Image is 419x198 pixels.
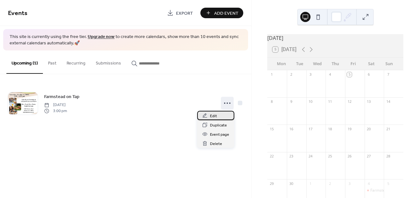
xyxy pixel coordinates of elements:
[210,131,229,138] span: Event page
[269,181,274,186] div: 29
[267,34,403,42] div: [DATE]
[327,154,332,159] div: 25
[362,57,380,70] div: Sat
[289,126,294,131] div: 16
[8,7,28,19] span: Events
[44,93,79,100] a: Farmstead on Tap
[327,126,332,131] div: 18
[308,154,313,159] div: 24
[44,108,67,114] span: 3:00 pm
[308,99,313,104] div: 10
[365,188,384,193] div: Farmstead on Tap
[386,126,391,131] div: 21
[289,154,294,159] div: 23
[176,10,193,17] span: Export
[10,34,242,46] span: This site is currently using the free tier. to create more calendars, show more than 10 events an...
[309,57,326,70] div: Wed
[367,181,371,186] div: 4
[347,72,352,77] div: 5
[269,154,274,159] div: 22
[214,10,238,17] span: Add Event
[6,50,43,74] button: Upcoming (1)
[326,57,344,70] div: Thu
[44,102,67,108] span: [DATE]
[347,154,352,159] div: 26
[269,126,274,131] div: 15
[370,188,403,193] div: Farmstead on Tap
[367,154,371,159] div: 27
[289,99,294,104] div: 9
[308,72,313,77] div: 3
[210,113,217,119] span: Edit
[269,72,274,77] div: 1
[210,122,227,129] span: Duplicate
[380,57,398,70] div: Sun
[289,72,294,77] div: 2
[347,126,352,131] div: 19
[210,141,222,147] span: Delete
[367,72,371,77] div: 6
[367,99,371,104] div: 13
[61,50,91,73] button: Recurring
[44,94,79,100] span: Farmstead on Tap
[43,50,61,73] button: Past
[162,8,198,18] a: Export
[200,8,243,18] button: Add Event
[386,181,391,186] div: 5
[347,99,352,104] div: 12
[91,50,126,73] button: Submissions
[308,181,313,186] div: 1
[272,57,290,70] div: Mon
[367,126,371,131] div: 20
[327,72,332,77] div: 4
[386,99,391,104] div: 14
[269,99,274,104] div: 8
[308,126,313,131] div: 17
[327,181,332,186] div: 2
[327,99,332,104] div: 11
[344,57,362,70] div: Fri
[88,33,115,41] a: Upgrade now
[289,181,294,186] div: 30
[386,72,391,77] div: 7
[386,154,391,159] div: 28
[347,181,352,186] div: 3
[290,57,308,70] div: Tue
